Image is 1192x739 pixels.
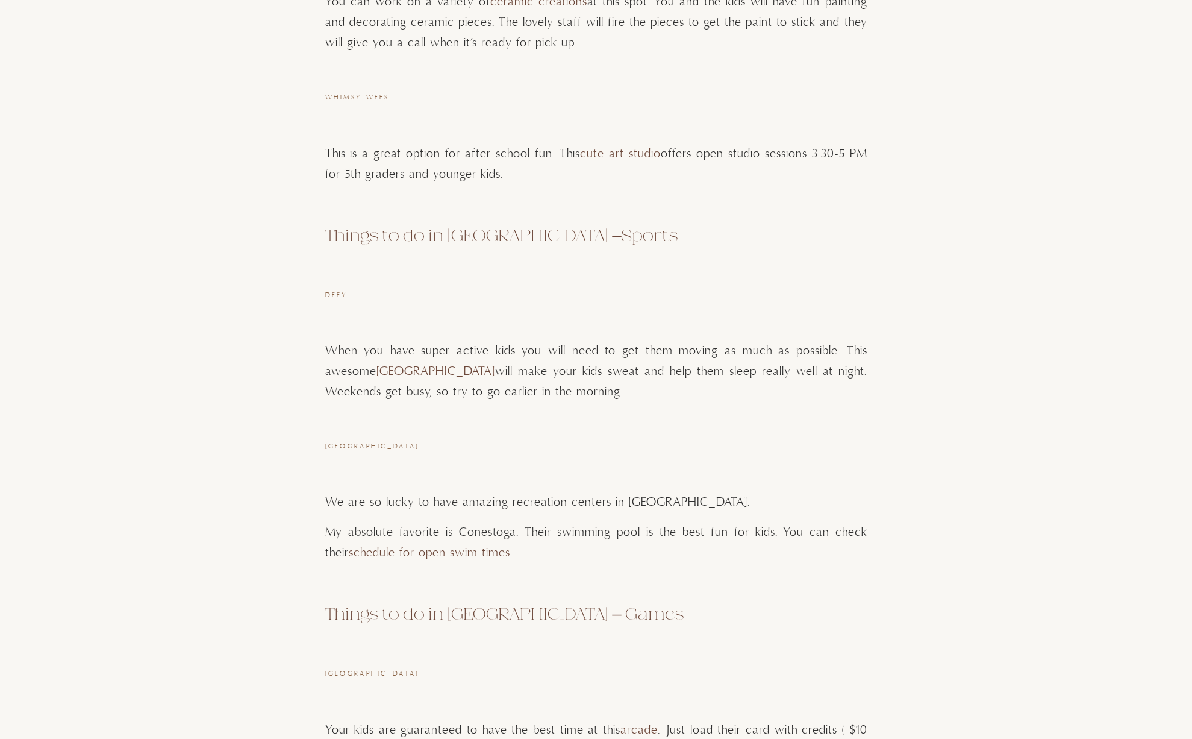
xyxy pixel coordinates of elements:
span: Whimsy Wees [325,93,390,102]
span: My absolute favorite is Conestoga. Their swimming pool is the best fun for kids. You can check th... [325,525,867,561]
span: Defy [325,291,348,300]
span: Sports [622,227,678,245]
span: [GEOGRAPHIC_DATA] [325,670,419,678]
a: schedule for open swim times [349,546,510,561]
span: We are so lucky to have amazing recreation centers in [GEOGRAPHIC_DATA]. [325,495,750,510]
span: [GEOGRAPHIC_DATA] [325,442,419,451]
span: This is a great option for after school fun. This offers open studio sessions 3:30-5 PM for 5th g... [325,146,867,182]
span: Things to do in [GEOGRAPHIC_DATA] – [325,227,622,245]
span: Things to do in [GEOGRAPHIC_DATA] – Games [325,605,684,623]
a: cute art studio [580,146,661,162]
a: arcade [620,723,658,738]
span: When you have super active kids you will need to get them moving as much as possible. This awesom... [325,344,867,400]
a: [GEOGRAPHIC_DATA] [376,364,495,379]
